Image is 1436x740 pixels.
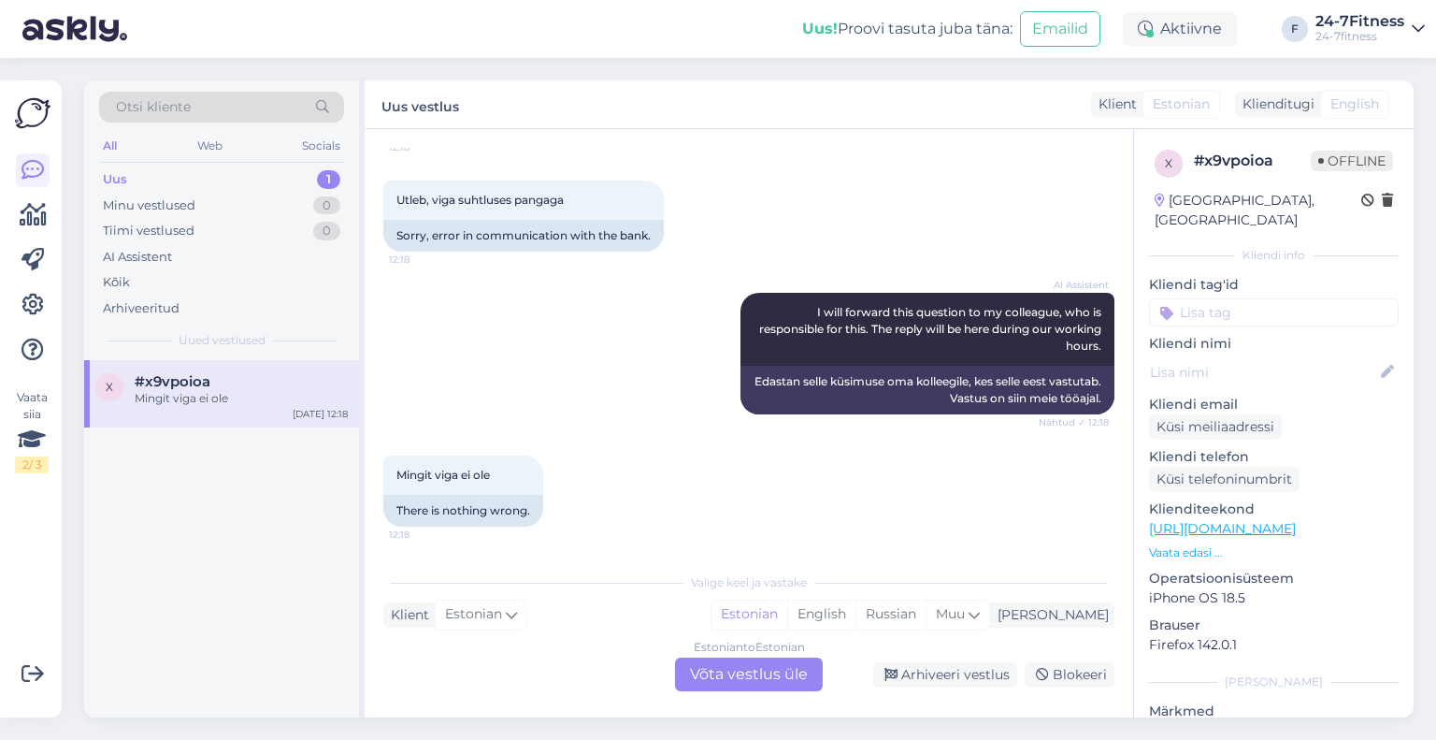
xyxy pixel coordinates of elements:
p: Kliendi telefon [1149,447,1399,467]
div: Küsi meiliaadressi [1149,414,1282,440]
span: AI Assistent [1039,278,1109,292]
div: Arhiveeritud [103,299,179,318]
div: Vaata siia [15,389,49,473]
div: Kliendi info [1149,247,1399,264]
div: [PERSON_NAME] [1149,674,1399,690]
span: English [1330,94,1379,114]
div: Klient [383,605,429,625]
a: [URL][DOMAIN_NAME] [1149,520,1296,537]
div: Russian [855,601,926,629]
span: x [1165,156,1172,170]
div: [GEOGRAPHIC_DATA], [GEOGRAPHIC_DATA] [1155,191,1361,230]
span: Offline [1311,151,1393,171]
span: 12:18 [389,528,459,542]
div: 1 [317,170,340,189]
label: Uus vestlus [381,92,459,117]
div: Uus [103,170,127,189]
span: Otsi kliente [116,97,191,117]
div: Mingit viga ei ole [135,390,348,407]
div: AI Assistent [103,248,172,267]
input: Lisa nimi [1150,362,1377,383]
p: Operatsioonisüsteem [1149,569,1399,588]
div: Klient [1091,94,1137,114]
div: Võta vestlus üle [675,658,823,691]
span: Muu [936,605,965,622]
div: English [787,601,855,629]
p: Klienditeekond [1149,500,1399,519]
div: Minu vestlused [103,196,195,215]
p: Firefox 142.0.1 [1149,635,1399,655]
div: 0 [313,222,340,240]
div: There is nothing wrong. [383,495,543,527]
div: # x9vpoioa [1194,150,1311,172]
span: Nähtud ✓ 12:18 [1039,415,1109,429]
div: 24-7fitness [1315,29,1404,44]
p: Kliendi nimi [1149,334,1399,354]
p: Märkmed [1149,702,1399,721]
p: Kliendi tag'id [1149,275,1399,295]
div: 0 [313,196,340,215]
span: Utleb, viga suhtluses pangaga [396,193,564,207]
span: Estonian [1153,94,1210,114]
input: Lisa tag [1149,298,1399,326]
b: Uus! [802,20,838,37]
div: Tiimi vestlused [103,222,194,240]
div: All [99,134,121,158]
p: Vaata edasi ... [1149,544,1399,561]
p: Kliendi email [1149,395,1399,414]
div: [PERSON_NAME] [990,605,1109,625]
span: 12:18 [389,253,459,267]
div: Aktiivne [1123,12,1237,46]
div: Socials [298,134,344,158]
div: Kõik [103,273,130,292]
span: #x9vpoioa [135,373,210,390]
div: Blokeeri [1025,662,1114,688]
p: Brauser [1149,616,1399,635]
div: Web [194,134,226,158]
div: 2 / 3 [15,457,49,473]
div: Arhiveeri vestlus [873,662,1017,688]
span: 12:18 [389,140,459,154]
p: iPhone OS 18.5 [1149,588,1399,608]
div: Edastan selle küsimuse oma kolleegile, kes selle eest vastutab. Vastus on siin meie tööajal. [740,366,1114,414]
span: I will forward this question to my colleague, who is responsible for this. The reply will be here... [759,305,1104,353]
div: Sorry, error in communication with the bank. [383,220,664,252]
div: Proovi tasuta juba täna: [802,18,1012,40]
div: Valige keel ja vastake [383,574,1114,591]
div: Estonian [711,601,787,629]
span: Uued vestlused [179,332,266,349]
div: [DATE] 12:18 [293,407,348,421]
div: Klienditugi [1235,94,1314,114]
img: Askly Logo [15,95,50,131]
span: Estonian [445,604,502,625]
button: Emailid [1020,11,1100,47]
div: F [1282,16,1308,42]
span: Mingit viga ei ole [396,468,490,482]
a: 24-7Fitness24-7fitness [1315,14,1425,44]
div: Küsi telefoninumbrit [1149,467,1300,492]
span: x [106,380,113,394]
div: Estonian to Estonian [694,639,805,656]
div: 24-7Fitness [1315,14,1404,29]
